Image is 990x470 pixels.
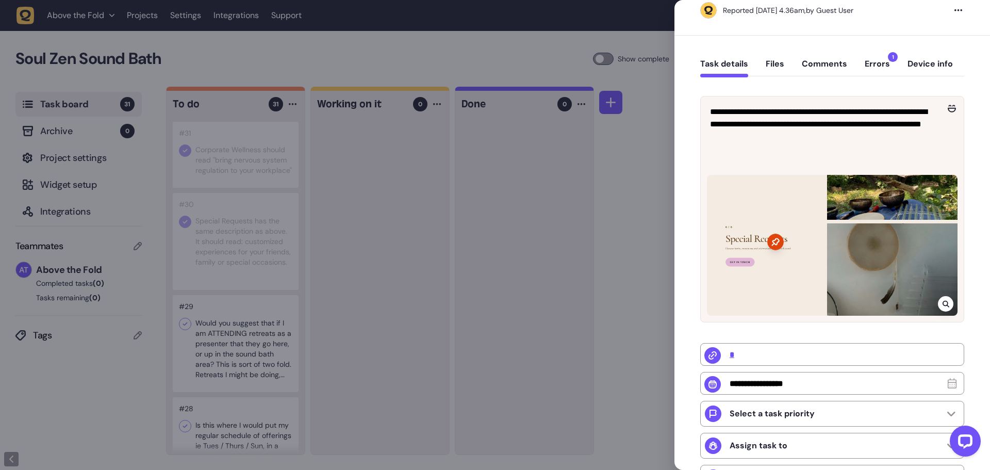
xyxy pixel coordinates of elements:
span: 1 [888,52,898,62]
button: Task details [700,59,748,77]
button: Device info [907,59,953,77]
div: by Guest User [723,5,853,15]
img: Guest User [701,3,716,18]
iframe: LiveChat chat widget [942,422,985,465]
button: Files [766,59,784,77]
p: Assign task to [730,441,787,451]
button: Errors [865,59,890,77]
div: Reported [DATE] 4.36am, [723,6,806,15]
button: Comments [802,59,847,77]
p: Select a task priority [730,409,815,419]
